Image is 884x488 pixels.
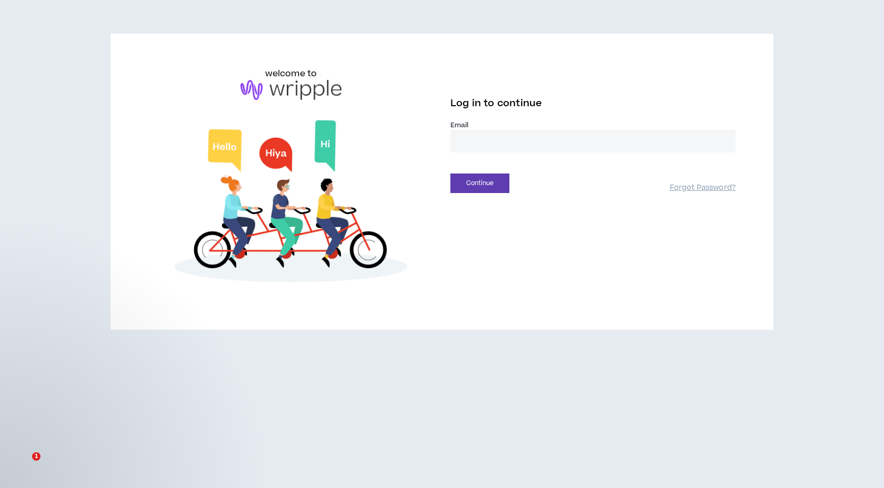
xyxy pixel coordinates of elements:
[8,386,218,460] iframe: Intercom notifications message
[450,97,542,110] span: Log in to continue
[32,452,41,461] span: 1
[240,80,341,100] img: logo-brand.png
[450,174,509,193] button: Continue
[11,452,36,477] iframe: Intercom live chat
[148,110,434,296] img: Welcome to Wripple
[265,67,317,80] h6: welcome to
[450,120,736,130] label: Email
[670,183,736,193] a: Forgot Password?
